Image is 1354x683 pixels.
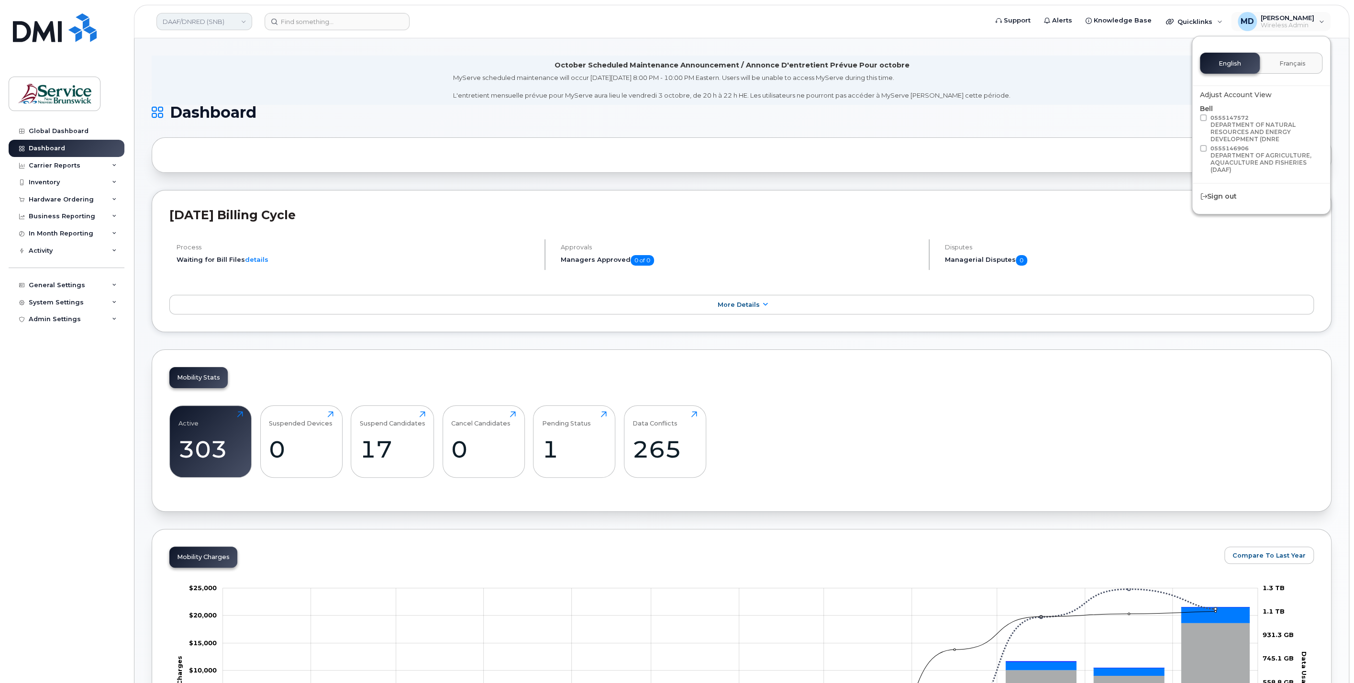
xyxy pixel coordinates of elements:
tspan: $10,000 [189,666,217,674]
tspan: 745.1 GB [1263,654,1294,662]
div: Sign out [1192,188,1330,205]
button: Compare To Last Year [1224,547,1314,564]
div: 0 [269,435,333,463]
tspan: 1.1 TB [1263,607,1285,615]
g: $0 [189,584,217,592]
div: Active [178,411,199,427]
li: Waiting for Bill Files [177,255,536,264]
a: Suspended Devices0 [269,411,333,472]
div: DEPARTMENT OF AGRICULTURE, AQUACULTURE AND FISHERIES (DAAF) [1210,152,1320,173]
g: $0 [189,666,217,674]
div: 265 [633,435,697,463]
div: MyServe scheduled maintenance will occur [DATE][DATE] 8:00 PM - 10:00 PM Eastern. Users will be u... [453,73,1010,100]
div: Suspend Candidates [360,411,425,427]
tspan: 1.3 TB [1263,584,1285,592]
div: Bell [1200,104,1322,175]
div: October Scheduled Maintenance Announcement / Annonce D'entretient Prévue Pour octobre [555,60,910,70]
div: Suspended Devices [269,411,333,427]
span: 0 [1016,255,1027,266]
tspan: $15,000 [189,639,217,647]
span: 0 of 0 [631,255,654,266]
span: 0555147572 [1210,114,1320,143]
h4: Disputes [945,244,1314,251]
div: 17 [360,435,425,463]
span: 0555146906 [1210,145,1320,173]
h5: Managers Approved [561,255,921,266]
a: Active303 [178,411,243,472]
div: Data Conflicts [633,411,677,427]
a: Pending Status1 [542,411,607,472]
div: Cancel Candidates [451,411,511,427]
span: Dashboard [170,105,256,120]
h2: [DATE] Billing Cycle [169,208,1314,222]
span: Compare To Last Year [1232,551,1306,560]
tspan: $20,000 [189,611,217,619]
span: More Details [717,301,759,308]
div: 1 [542,435,607,463]
a: Data Conflicts265 [633,411,697,472]
span: Français [1279,60,1306,67]
div: 0 [451,435,516,463]
div: DEPARTMENT OF NATURAL RESOURCES AND ENERGY DEVELOPMENT (DNRE [1210,121,1320,143]
a: details [245,256,268,263]
div: Pending Status [542,411,591,427]
tspan: $25,000 [189,584,217,592]
g: $0 [189,639,217,647]
a: Cancel Candidates0 [451,411,516,472]
g: $0 [189,611,217,619]
h4: Approvals [561,244,921,251]
div: 303 [178,435,243,463]
tspan: 931.3 GB [1263,631,1294,638]
h5: Managerial Disputes [945,255,1314,266]
div: Adjust Account View [1200,90,1322,100]
h4: Process [177,244,536,251]
a: Suspend Candidates17 [360,411,425,472]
